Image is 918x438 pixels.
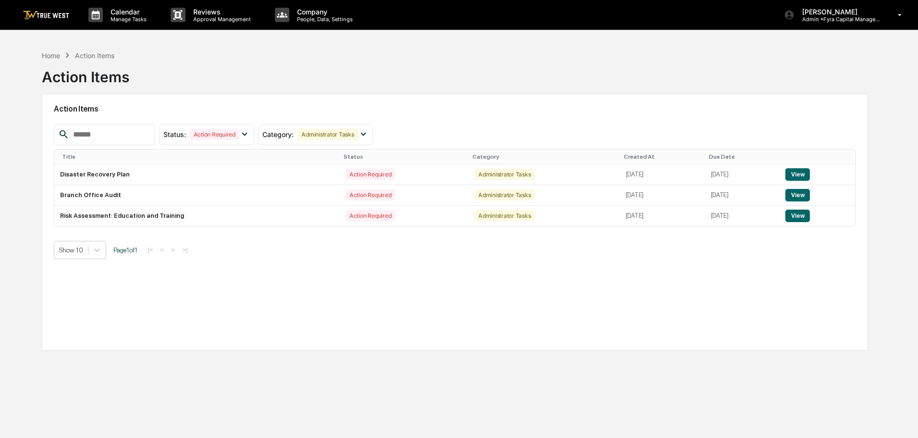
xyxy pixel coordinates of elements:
div: Due Date [709,153,776,160]
div: Action Items [42,61,129,86]
td: Risk Assessment: Education and Training [54,206,340,226]
div: Action Required [346,169,395,180]
img: logo [23,11,69,20]
p: People, Data, Settings [289,16,358,23]
td: [DATE] [705,185,780,206]
div: Administrator Tasks [474,210,534,221]
td: [DATE] [705,206,780,226]
div: Created At [624,153,701,160]
div: Action Items [75,51,114,60]
button: View [785,168,810,181]
td: Branch Office Audit [54,185,340,206]
p: Reviews [186,8,256,16]
a: View [785,212,810,219]
span: Status : [163,130,186,138]
div: Category [472,153,616,160]
iframe: Open customer support [887,406,913,432]
div: Action Required [346,210,395,221]
a: View [785,191,810,199]
button: View [785,189,810,201]
button: View [785,210,810,222]
span: Page 1 of 1 [113,246,137,254]
button: >| [179,246,190,254]
div: Status [344,153,465,160]
p: Approval Management [186,16,256,23]
div: Action Required [346,189,395,200]
div: Administrator Tasks [474,189,534,200]
td: [DATE] [620,164,705,185]
h2: Action Items [54,104,856,113]
div: Administrator Tasks [298,129,358,140]
p: Manage Tasks [103,16,151,23]
td: [DATE] [620,185,705,206]
p: [PERSON_NAME] [794,8,884,16]
span: Category : [262,130,294,138]
button: |< [145,246,156,254]
td: [DATE] [620,206,705,226]
td: [DATE] [705,164,780,185]
p: Company [289,8,358,16]
p: Admin • Fyra Capital Management [794,16,884,23]
div: Administrator Tasks [474,169,534,180]
button: > [168,246,178,254]
td: Disaster Recovery Plan [54,164,340,185]
p: Calendar [103,8,151,16]
div: Action Required [190,129,239,140]
div: Title [62,153,336,160]
div: Home [42,51,60,60]
button: < [158,246,167,254]
a: View [785,171,810,178]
